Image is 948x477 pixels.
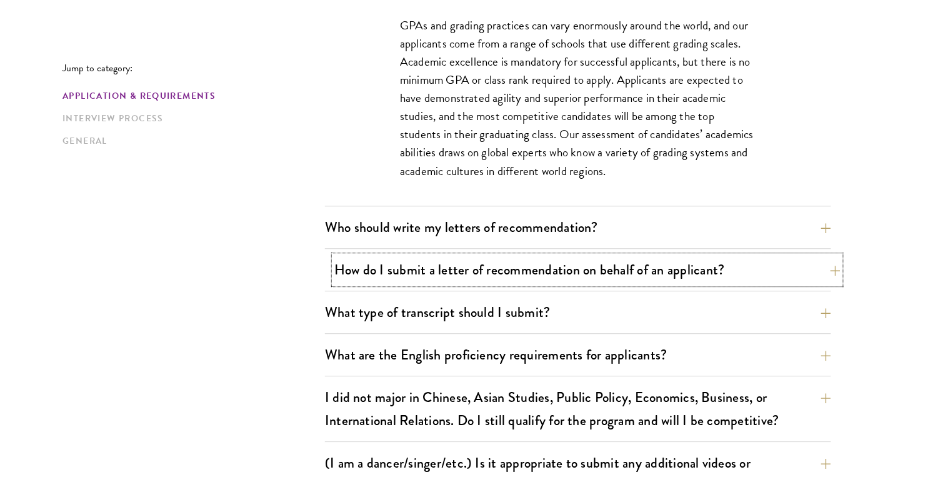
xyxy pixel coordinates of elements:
[400,16,756,180] p: GPAs and grading practices can vary enormously around the world, and our applicants come from a r...
[325,298,831,326] button: What type of transcript should I submit?
[325,383,831,434] button: I did not major in Chinese, Asian Studies, Public Policy, Economics, Business, or International R...
[62,89,317,103] a: Application & Requirements
[62,112,317,125] a: Interview Process
[325,341,831,369] button: What are the English proficiency requirements for applicants?
[334,256,841,284] button: How do I submit a letter of recommendation on behalf of an applicant?
[62,63,325,74] p: Jump to category:
[62,134,317,148] a: General
[325,213,831,241] button: Who should write my letters of recommendation?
